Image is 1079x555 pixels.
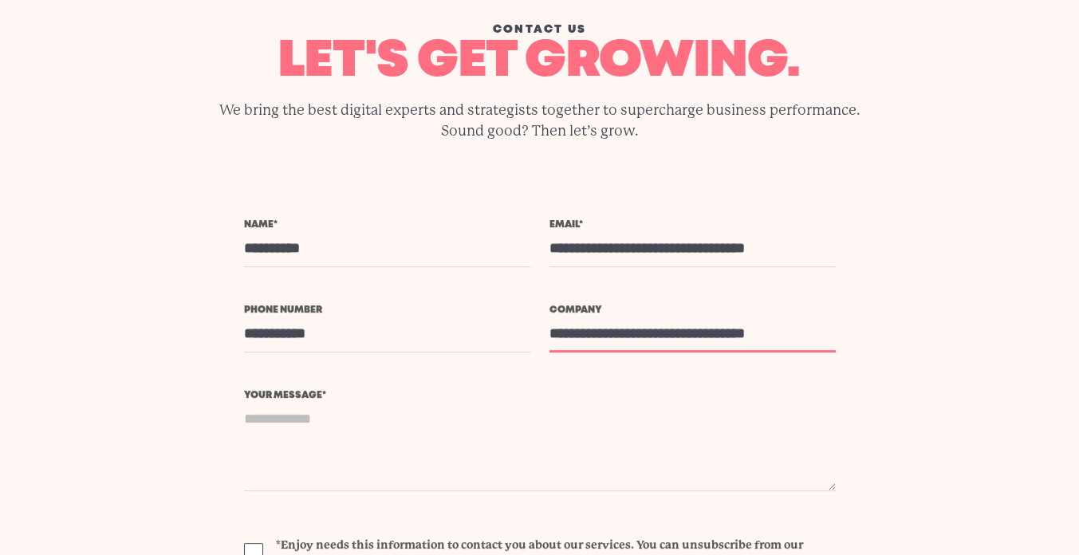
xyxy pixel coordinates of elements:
[278,39,800,85] span: let's get growing.
[203,100,876,141] p: We bring the best digital experts and strategists together to supercharge business performance. S...
[549,305,836,315] label: Company
[244,305,530,315] label: Phone number
[203,21,876,38] div: Contact us
[244,391,836,400] label: Your message
[244,220,530,230] label: Name
[549,220,836,230] label: Email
